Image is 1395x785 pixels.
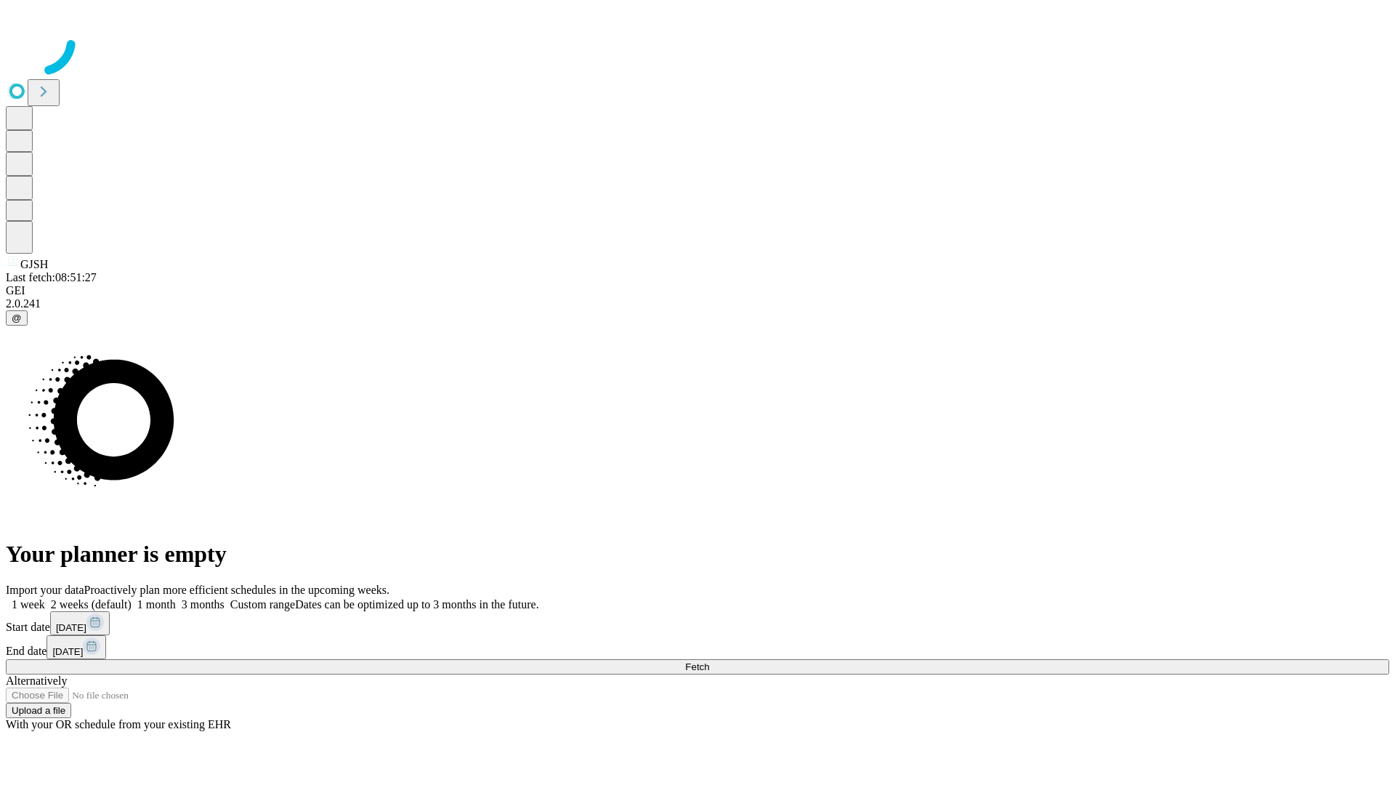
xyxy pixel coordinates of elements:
[51,598,132,611] span: 2 weeks (default)
[6,297,1389,310] div: 2.0.241
[6,271,97,283] span: Last fetch: 08:51:27
[6,675,67,687] span: Alternatively
[20,258,48,270] span: GJSH
[230,598,295,611] span: Custom range
[56,622,86,633] span: [DATE]
[6,635,1389,659] div: End date
[6,584,84,596] span: Import your data
[6,659,1389,675] button: Fetch
[50,611,110,635] button: [DATE]
[12,313,22,323] span: @
[137,598,176,611] span: 1 month
[685,661,709,672] span: Fetch
[84,584,389,596] span: Proactively plan more efficient schedules in the upcoming weeks.
[6,310,28,326] button: @
[46,635,106,659] button: [DATE]
[6,611,1389,635] div: Start date
[6,718,231,730] span: With your OR schedule from your existing EHR
[12,598,45,611] span: 1 week
[295,598,538,611] span: Dates can be optimized up to 3 months in the future.
[52,646,83,657] span: [DATE]
[182,598,225,611] span: 3 months
[6,541,1389,568] h1: Your planner is empty
[6,703,71,718] button: Upload a file
[6,284,1389,297] div: GEI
